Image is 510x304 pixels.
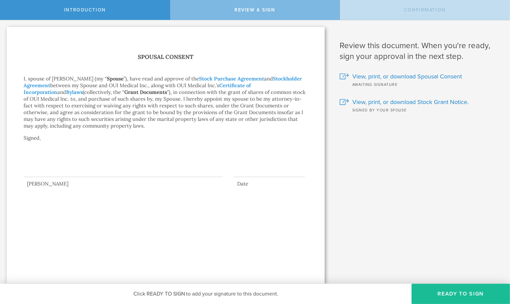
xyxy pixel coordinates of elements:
span: Click READY TO SIGN to add your signature to this document. [133,291,279,297]
div: [PERSON_NAME] [24,180,223,187]
a: Bylaws [66,89,83,95]
div: Signed by your spouse [340,106,500,113]
a: Stock Purchase Agreement [199,75,264,82]
span: View, print, or download Stock Grant Notice. [352,98,469,106]
div: Date [234,180,305,187]
strong: Spouse [107,75,124,82]
p: Signed, [24,135,308,155]
span: Confirmation [404,7,446,13]
div: Awaiting signature [340,81,500,88]
span: View, print, or download Spousal Consent [352,72,462,81]
strong: Grant Documents [124,89,167,95]
span: Review & Sign [234,7,275,13]
span: Introduction [64,7,106,13]
a: Certificate of Incorporation [24,82,251,95]
button: Ready to Sign [412,284,510,304]
a: Stockholder Agreement [24,75,302,89]
iframe: Chat Widget [476,251,510,284]
h1: Spousal Consent [24,52,308,62]
h1: Review this document. When you're ready, sign your approval in the next step. [340,40,500,62]
p: I, spouse of [PERSON_NAME] (my “ ”), have read and approve of the and between my Spouse and OUI M... [24,75,308,129]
